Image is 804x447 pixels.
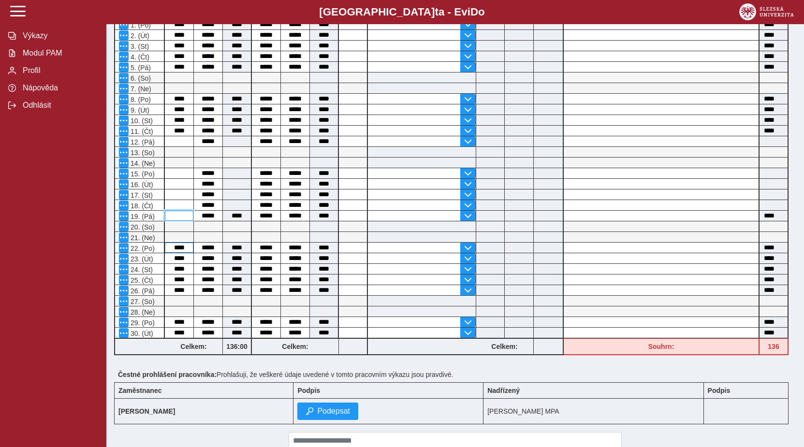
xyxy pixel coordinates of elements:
b: 136:00 [223,343,251,350]
span: 1. (Po) [129,21,151,29]
span: 16. (Út) [129,181,153,188]
span: 29. (Po) [129,319,155,327]
span: Výkazy [20,31,98,40]
span: 15. (Po) [129,170,155,178]
button: Menu [119,147,129,157]
button: Menu [119,169,129,178]
button: Menu [119,317,129,327]
span: Podepsat [317,407,350,416]
span: 3. (St) [129,43,149,50]
b: Celkem: [165,343,222,350]
td: [PERSON_NAME] MPA [483,399,703,424]
span: 10. (St) [129,117,153,125]
span: Odhlásit [20,101,98,110]
button: Menu [119,20,129,29]
span: 9. (Út) [129,106,149,114]
b: 136 [760,343,788,350]
span: 28. (Ne) [129,308,155,316]
button: Menu [119,275,129,285]
b: [GEOGRAPHIC_DATA] a - Evi [29,6,775,18]
button: Menu [119,105,129,115]
span: 22. (Po) [129,245,155,252]
button: Menu [119,201,129,210]
img: logo_web_su.png [739,3,794,20]
span: Profil [20,66,98,75]
div: Fond pracovní doby (176 h) a součet hodin (136 h) se neshodují! [564,338,760,355]
div: Prohlašuji, že veškeré údaje uvedené v tomto pracovním výkazu jsou pravdivé. [114,367,796,382]
button: Menu [119,190,129,200]
b: Souhrn: [648,343,674,350]
button: Menu [119,211,129,221]
b: Nadřízený [487,387,520,394]
button: Menu [119,296,129,306]
span: 4. (Čt) [129,53,149,61]
button: Menu [119,232,129,242]
button: Menu [119,158,129,168]
span: D [470,6,478,18]
b: Celkem: [476,343,533,350]
button: Menu [119,115,129,125]
span: 5. (Pá) [129,64,151,72]
span: 17. (St) [129,191,153,199]
span: 2. (Út) [129,32,149,40]
span: 11. (Čt) [129,128,153,135]
button: Menu [119,286,129,295]
b: Čestné prohlášení pracovníka: [118,371,217,378]
button: Menu [119,73,129,83]
div: Fond pracovní doby (176 h) a součet hodin (136 h) se neshodují! [760,338,789,355]
span: 12. (Pá) [129,138,155,146]
button: Menu [119,62,129,72]
button: Menu [119,126,129,136]
span: 13. (So) [129,149,155,157]
button: Menu [119,52,129,61]
b: Zaměstnanec [118,387,161,394]
button: Menu [119,179,129,189]
button: Menu [119,264,129,274]
button: Menu [119,222,129,231]
span: 27. (So) [129,298,155,305]
span: o [478,6,485,18]
span: 20. (So) [129,223,155,231]
span: 30. (Út) [129,330,153,337]
span: Modul PAM [20,49,98,58]
span: 6. (So) [129,74,151,82]
button: Menu [119,41,129,51]
button: Menu [119,328,129,338]
button: Menu [119,137,129,146]
span: Nápověda [20,84,98,92]
button: Menu [119,94,129,104]
button: Menu [119,84,129,93]
span: t [435,6,438,18]
button: Menu [119,30,129,40]
span: 19. (Pá) [129,213,155,220]
b: Podpis [708,387,731,394]
b: Podpis [297,387,320,394]
span: 7. (Ne) [129,85,151,93]
span: 8. (Po) [129,96,151,103]
span: 18. (Čt) [129,202,153,210]
span: 24. (St) [129,266,153,274]
span: 26. (Pá) [129,287,155,295]
button: Menu [119,243,129,253]
b: Celkem: [252,343,338,350]
span: 21. (Ne) [129,234,155,242]
span: 25. (Čt) [129,276,153,284]
span: 14. (Ne) [129,159,155,167]
span: 23. (Út) [129,255,153,263]
button: Menu [119,254,129,263]
b: [PERSON_NAME] [118,407,175,415]
button: Podepsat [297,403,358,420]
button: Menu [119,307,129,317]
